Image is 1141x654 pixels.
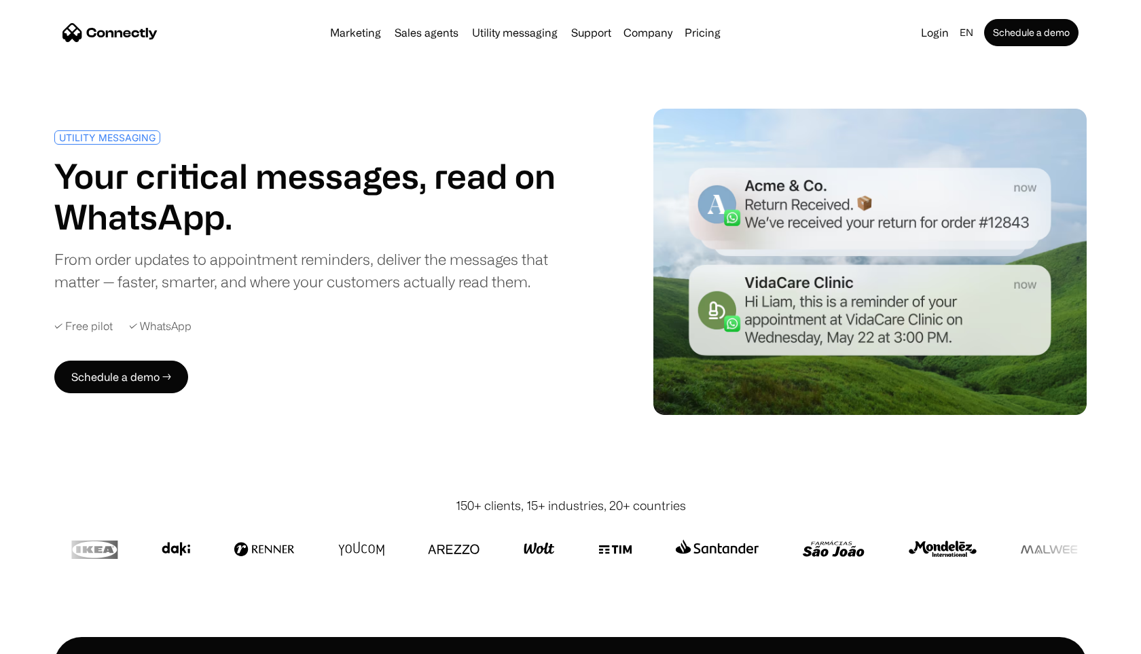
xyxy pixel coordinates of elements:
[14,629,81,649] aside: Language selected: English
[59,132,156,143] div: UTILITY MESSAGING
[566,27,617,38] a: Support
[623,23,672,42] div: Company
[54,320,113,333] div: ✓ Free pilot
[62,22,158,43] a: home
[984,19,1079,46] a: Schedule a demo
[960,23,973,42] div: en
[389,27,464,38] a: Sales agents
[954,23,981,42] div: en
[325,27,386,38] a: Marketing
[916,23,954,42] a: Login
[456,496,686,515] div: 150+ clients, 15+ industries, 20+ countries
[54,361,188,393] a: Schedule a demo →
[467,27,563,38] a: Utility messaging
[54,248,564,293] div: From order updates to appointment reminders, deliver the messages that matter — faster, smarter, ...
[679,27,726,38] a: Pricing
[54,156,564,237] h1: Your critical messages, read on WhatsApp.
[27,630,81,649] ul: Language list
[129,320,192,333] div: ✓ WhatsApp
[619,23,676,42] div: Company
